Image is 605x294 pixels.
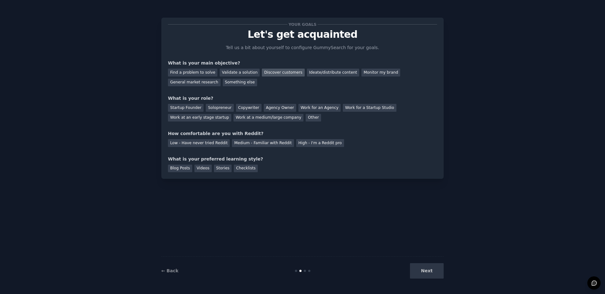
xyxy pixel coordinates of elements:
div: Medium - Familiar with Reddit [232,139,294,147]
div: Discover customers [262,69,304,76]
div: Work for a Startup Studio [343,104,396,112]
div: Copywriter [236,104,262,112]
div: High - I'm a Reddit pro [296,139,344,147]
div: Blog Posts [168,165,192,172]
div: What is your role? [168,95,437,102]
div: Stories [214,165,232,172]
span: Your goals [287,21,318,28]
div: Ideate/distribute content [307,69,359,76]
div: Videos [194,165,212,172]
div: Solopreneur [206,104,233,112]
p: Tell us a bit about yourself to configure GummySearch for your goals. [223,44,382,51]
div: How comfortable are you with Reddit? [168,130,437,137]
div: General market research [168,79,221,87]
a: ← Back [161,268,178,273]
div: Startup Founder [168,104,204,112]
div: Checklists [234,165,258,172]
div: Validate a solution [220,69,260,76]
div: Work at an early stage startup [168,114,231,122]
div: Agency Owner [264,104,296,112]
div: Work at a medium/large company [233,114,303,122]
div: Other [306,114,321,122]
div: What is your preferred learning style? [168,156,437,162]
div: What is your main objective? [168,60,437,66]
div: Work for an Agency [298,104,341,112]
div: Something else [223,79,257,87]
div: Low - Have never tried Reddit [168,139,230,147]
p: Let's get acquainted [168,29,437,40]
div: Find a problem to solve [168,69,217,76]
div: Monitor my brand [361,69,400,76]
